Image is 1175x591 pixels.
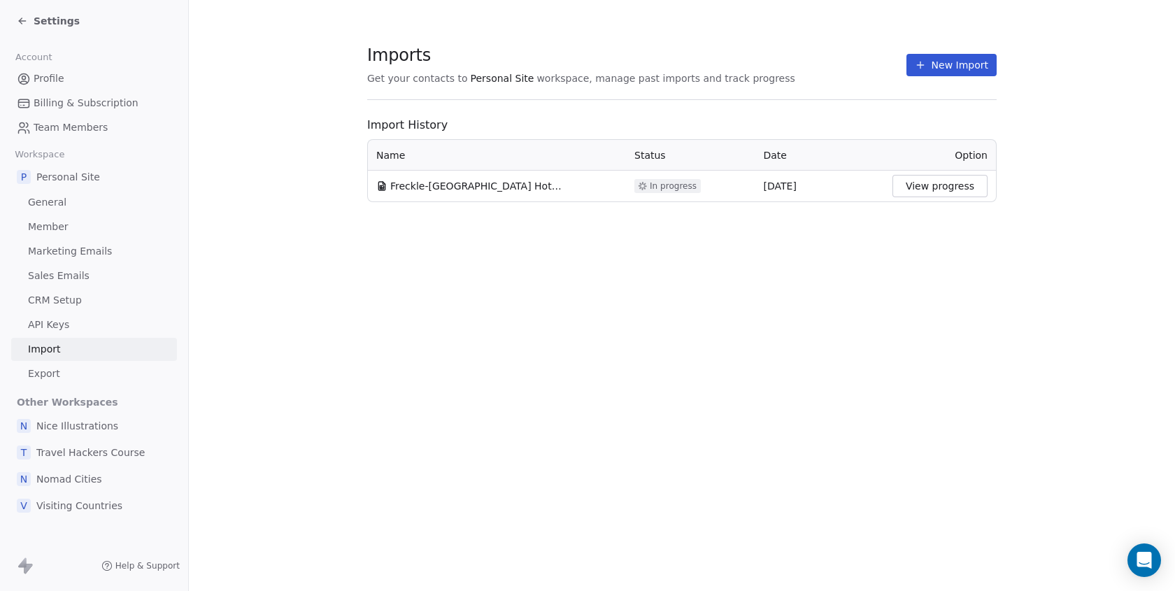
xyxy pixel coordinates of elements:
span: Status [634,150,666,161]
span: Personal Site [36,170,100,184]
span: N [17,472,31,486]
span: Account [9,47,58,68]
a: Import [11,338,177,361]
span: Member [28,220,69,234]
span: Help & Support [115,560,180,571]
div: [DATE] [764,179,876,193]
a: CRM Setup [11,289,177,312]
span: General [28,195,66,210]
span: Name [376,148,405,162]
span: Workspace [9,144,71,165]
a: Profile [11,67,177,90]
span: Sales Emails [28,269,90,283]
span: T [17,446,31,460]
span: Freckle-[GEOGRAPHIC_DATA] Hotels Marketing Titles-2025-10-05-0008.csv [390,179,565,193]
span: Visiting Countries [36,499,122,513]
span: Import History [367,117,997,134]
a: Billing & Subscription [11,92,177,115]
span: Get your contacts to [367,71,468,85]
span: Option [955,150,988,161]
span: Team Members [34,120,108,135]
span: Travel Hackers Course [36,446,145,460]
a: Export [11,362,177,385]
span: In progress [650,180,697,192]
span: Personal Site [471,71,534,85]
div: Open Intercom Messenger [1127,543,1161,577]
a: API Keys [11,313,177,336]
span: Profile [34,71,64,86]
span: Other Workspaces [11,391,124,413]
span: V [17,499,31,513]
span: N [17,419,31,433]
span: workspace, manage past imports and track progress [536,71,795,85]
span: Export [28,366,60,381]
a: General [11,191,177,214]
span: Billing & Subscription [34,96,138,111]
a: Settings [17,14,80,28]
span: Marketing Emails [28,244,112,259]
span: Date [764,150,787,161]
button: View progress [892,175,988,197]
a: Marketing Emails [11,240,177,263]
a: Member [11,215,177,238]
a: Team Members [11,116,177,139]
a: Sales Emails [11,264,177,287]
span: Imports [367,45,795,66]
span: Import [28,342,60,357]
span: API Keys [28,318,69,332]
a: Help & Support [101,560,180,571]
span: Nice Illustrations [36,419,118,433]
span: CRM Setup [28,293,82,308]
button: New Import [906,54,997,76]
span: Nomad Cities [36,472,102,486]
span: P [17,170,31,184]
span: Settings [34,14,80,28]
